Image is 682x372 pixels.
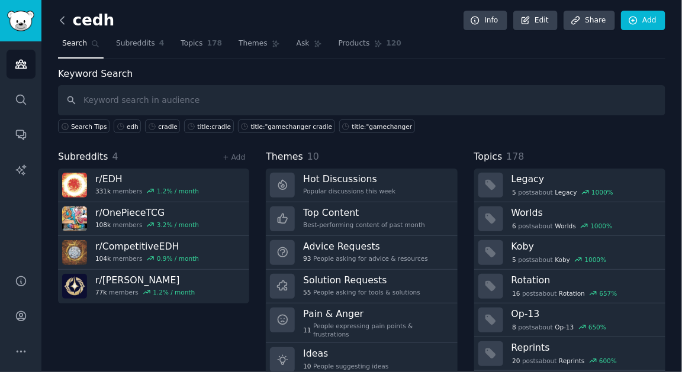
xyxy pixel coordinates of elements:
[127,122,139,131] div: edh
[511,288,619,299] div: post s about
[95,288,195,296] div: members
[599,357,617,365] div: 600 %
[95,274,195,286] h3: r/ [PERSON_NAME]
[303,362,311,370] span: 10
[513,11,558,31] a: Edit
[62,38,87,49] span: Search
[512,188,516,196] span: 5
[303,173,395,185] h3: Hot Discussions
[95,221,199,229] div: members
[238,119,335,133] a: title:"gamechanger cradle
[464,11,507,31] a: Info
[303,254,311,263] span: 93
[555,323,574,331] span: Op-13
[95,254,199,263] div: members
[339,119,415,133] a: title:"gamechanger
[555,188,577,196] span: Legacy
[266,150,303,164] span: Themes
[197,122,231,131] div: title:cradle
[512,289,520,297] span: 16
[292,34,326,59] a: Ask
[62,240,87,265] img: CompetitiveEDH
[559,289,585,297] span: Rotation
[511,187,615,198] div: post s about
[303,288,311,296] span: 55
[303,206,425,219] h3: Top Content
[511,240,657,253] h3: Koby
[303,308,449,320] h3: Pain & Anger
[307,151,319,162] span: 10
[159,38,165,49] span: 4
[58,169,249,202] a: r/EDH331kmembers1.2% / month
[95,254,111,263] span: 104k
[303,187,395,195] div: Popular discussions this week
[157,254,199,263] div: 0.9 % / month
[303,322,449,338] div: People expressing pain points & frustrations
[506,151,524,162] span: 178
[303,326,311,334] span: 11
[387,38,402,49] span: 120
[559,357,584,365] span: Reprints
[511,206,657,219] h3: Worlds
[239,38,268,49] span: Themes
[303,347,388,360] h3: Ideas
[474,169,665,202] a: Legacy5postsaboutLegacy1000%
[266,270,457,303] a: Solution Requests55People asking for tools & solutions
[112,34,168,59] a: Subreddits4
[511,254,608,265] div: post s about
[71,122,107,131] span: Search Tips
[95,187,111,195] span: 331k
[585,255,607,264] div: 1000 %
[591,188,613,196] div: 1000 %
[474,202,665,236] a: Worlds6postsaboutWorlds1000%
[95,288,107,296] span: 77k
[251,122,333,131] div: title:"gamechanger cradle
[62,206,87,231] img: OnePieceTCG
[511,221,613,231] div: post s about
[223,153,245,161] a: + Add
[58,34,104,59] a: Search
[600,289,617,297] div: 657 %
[58,119,110,133] button: Search Tips
[207,38,223,49] span: 178
[114,119,141,133] a: edh
[512,255,516,264] span: 5
[591,222,613,230] div: 1000 %
[511,274,657,286] h3: Rotation
[145,119,180,133] a: cradle
[58,270,249,303] a: r/[PERSON_NAME]77kmembers1.2% / month
[511,341,657,354] h3: Reprints
[7,11,34,31] img: GummySearch logo
[303,254,428,263] div: People asking for advice & resources
[58,150,108,164] span: Subreddits
[153,288,195,296] div: 1.2 % / month
[303,288,420,296] div: People asking for tools & solutions
[58,68,133,79] label: Keyword Search
[266,169,457,202] a: Hot DiscussionsPopular discussions this week
[58,85,665,115] input: Keyword search in audience
[474,236,665,270] a: Koby5postsaboutKoby1000%
[511,173,657,185] h3: Legacy
[58,202,249,236] a: r/OnePieceTCG108kmembers3.2% / month
[158,122,178,131] div: cradle
[474,270,665,303] a: Rotation16postsaboutRotation657%
[157,187,199,195] div: 1.2 % / month
[564,11,615,31] a: Share
[588,323,606,331] div: 650 %
[266,202,457,236] a: Top ContentBest-performing content of past month
[157,221,199,229] div: 3.2 % / month
[62,274,87,299] img: Lorcana
[95,173,199,185] h3: r/ EDH
[339,38,370,49] span: Products
[181,38,202,49] span: Topics
[352,122,413,131] div: title:"gamechanger
[176,34,226,59] a: Topics178
[303,362,388,370] div: People suggesting ideas
[474,337,665,371] a: Reprints20postsaboutReprints600%
[512,222,516,230] span: 6
[511,308,657,320] h3: Op-13
[58,236,249,270] a: r/CompetitiveEDH104kmembers0.9% / month
[512,357,520,365] span: 20
[512,323,516,331] span: 8
[234,34,284,59] a: Themes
